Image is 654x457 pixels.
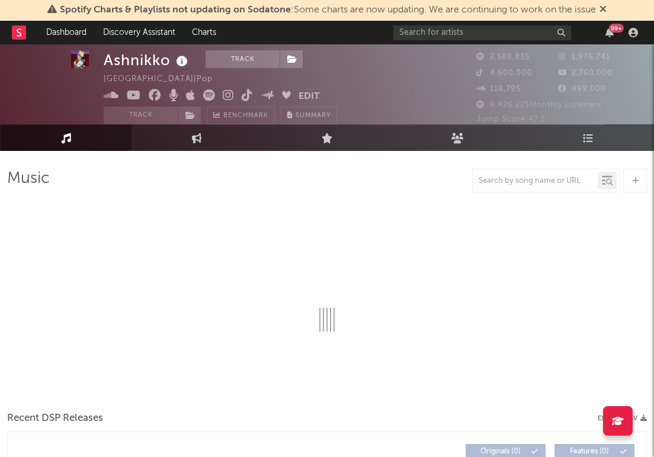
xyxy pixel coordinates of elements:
span: Summary [296,112,331,119]
input: Search for artists [393,25,571,40]
span: 499,000 [558,85,606,93]
span: Features ( 0 ) [562,448,617,455]
span: Dismiss [599,5,607,15]
div: Ashnikko [104,50,191,70]
a: Benchmark [207,107,275,124]
span: Spotify Charts & Playlists not updating on Sodatone [60,5,291,15]
div: [GEOGRAPHIC_DATA] | Pop [104,72,226,86]
span: 6,426,225 Monthly Listeners [476,101,602,109]
input: Search by song name or URL [473,176,598,186]
button: Edit [299,89,320,104]
span: 2,760,000 [558,69,613,77]
span: 1,976,741 [558,53,610,61]
span: 2,588,835 [476,53,530,61]
span: Recent DSP Releases [7,411,103,426]
span: 4,600,000 [476,69,532,77]
button: Export CSV [598,415,647,422]
a: Charts [184,21,225,44]
a: Dashboard [38,21,95,44]
button: Summary [281,107,337,124]
button: Track [206,50,280,68]
span: Jump Score: 47.1 [476,115,545,123]
button: 99+ [605,28,614,37]
span: Benchmark [223,109,268,123]
span: 118,795 [476,85,521,93]
span: Originals ( 0 ) [473,448,528,455]
div: 99 + [609,24,624,33]
button: Track [104,107,178,124]
a: Discovery Assistant [95,21,184,44]
span: : Some charts are now updating. We are continuing to work on the issue [60,5,596,15]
